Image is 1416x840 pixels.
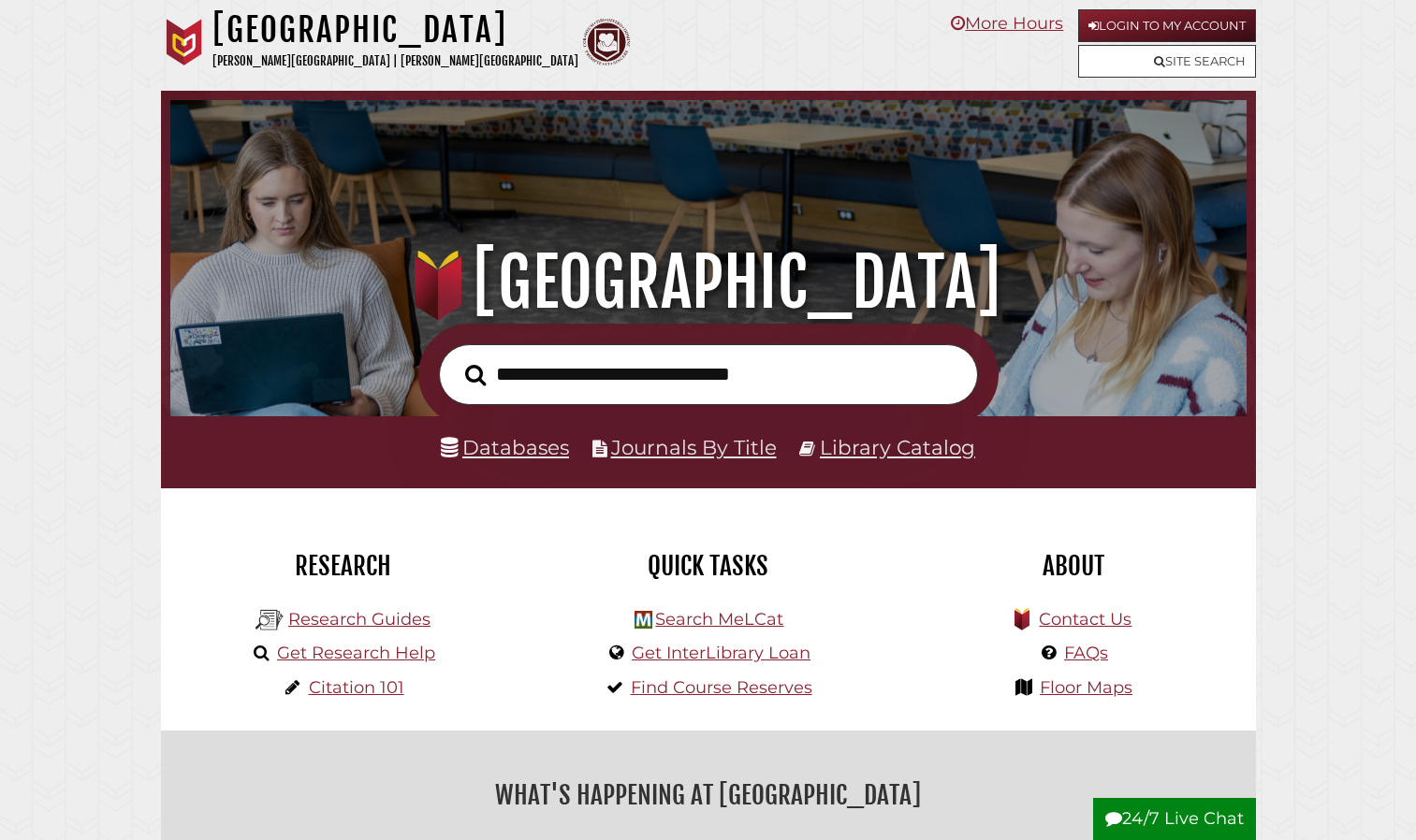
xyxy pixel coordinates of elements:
[611,435,777,459] a: Journals By Title
[583,19,630,65] img: Calvin Theological Seminary
[175,774,1242,817] h2: What's Happening at [GEOGRAPHIC_DATA]
[1039,609,1131,630] a: Contact Us
[820,435,975,459] a: Library Catalog
[441,435,569,459] a: Databases
[212,51,578,72] p: [PERSON_NAME][GEOGRAPHIC_DATA] | [PERSON_NAME][GEOGRAPHIC_DATA]
[465,363,486,385] i: Search
[540,550,877,582] h2: Quick Tasks
[1040,677,1132,698] a: Floor Maps
[191,241,1225,324] h1: [GEOGRAPHIC_DATA]
[212,9,578,51] h1: [GEOGRAPHIC_DATA]
[905,550,1242,582] h2: About
[1064,643,1108,663] a: FAQs
[161,19,208,65] img: Calvin University
[1078,45,1256,78] a: Site Search
[309,677,404,698] a: Citation 101
[255,606,284,634] img: Hekman Library Logo
[277,643,435,663] a: Get Research Help
[175,550,512,582] h2: Research
[631,677,812,698] a: Find Course Reserves
[456,359,495,392] button: Search
[655,609,783,630] a: Search MeLCat
[632,643,810,663] a: Get InterLibrary Loan
[288,609,431,630] a: Research Guides
[1078,9,1256,42] a: Login to My Account
[951,13,1063,34] a: More Hours
[635,611,652,629] img: Hekman Library Logo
